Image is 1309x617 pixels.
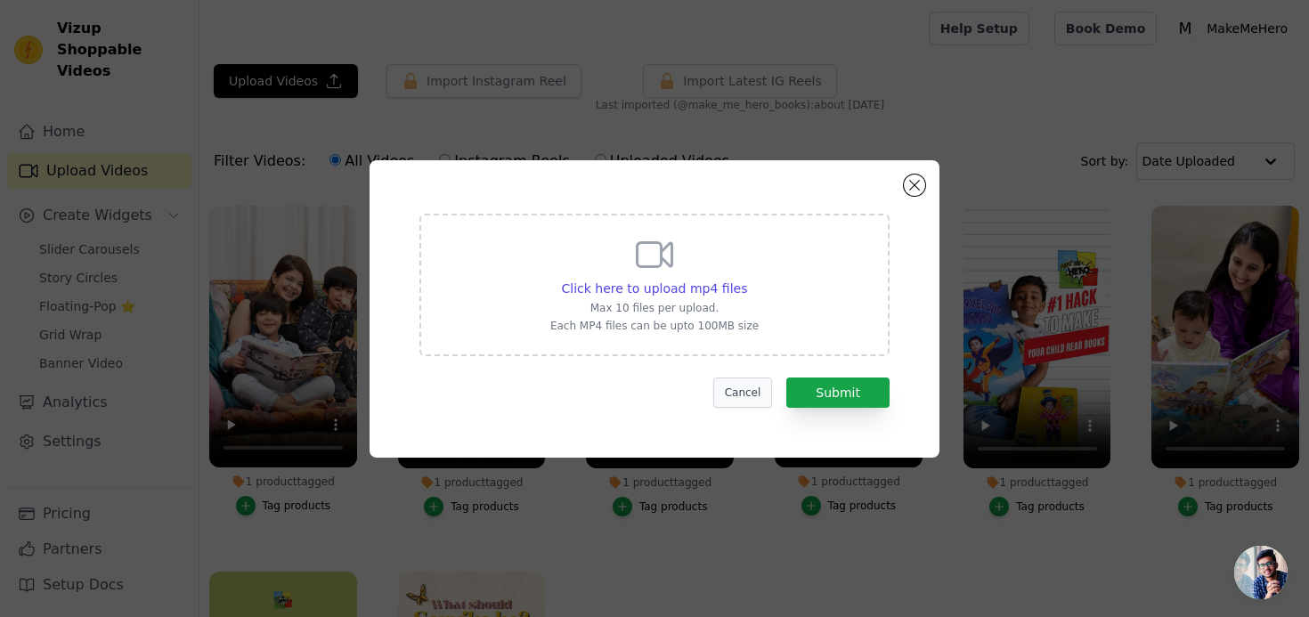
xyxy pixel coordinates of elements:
p: Each MP4 files can be upto 100MB size [550,319,759,333]
span: Click here to upload mp4 files [562,281,748,296]
div: Open chat [1234,546,1288,599]
button: Submit [786,378,890,408]
button: Cancel [713,378,773,408]
p: Max 10 files per upload. [550,301,759,315]
button: Close modal [904,175,925,196]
